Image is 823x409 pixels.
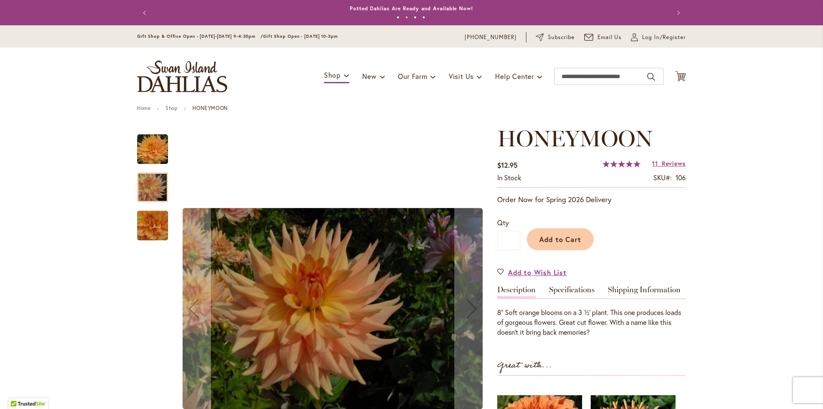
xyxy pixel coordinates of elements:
[350,5,473,12] a: Potted Dahlias Are Ready and Available Now!
[603,161,640,167] div: 100%
[324,70,341,79] span: Shop
[465,33,517,42] a: [PHONE_NUMBER]
[598,33,622,42] span: Email Us
[137,126,177,164] div: Honeymoon
[497,161,517,170] span: $12.95
[414,16,417,19] button: 3 of 4
[497,173,521,183] div: Availability
[584,33,622,42] a: Email Us
[137,164,177,202] div: Honeymoon
[398,72,427,81] span: Our Farm
[497,358,552,373] strong: Great with...
[497,308,686,337] div: 8” Soft orange blooms on a 3 ½’ plant. This one produces loads of gorgeous flowers. Great cut flo...
[422,16,425,19] button: 4 of 4
[497,173,521,182] span: In stock
[449,72,474,81] span: Visit Us
[662,159,686,167] span: Reviews
[527,228,594,250] button: Add to Cart
[497,267,567,277] a: Add to Wish List
[137,4,154,21] button: Previous
[495,72,534,81] span: Help Center
[497,286,536,298] a: Description
[497,218,509,227] span: Qty
[548,33,575,42] span: Subscribe
[652,159,686,167] a: 11 Reviews
[536,33,575,42] a: Subscribe
[396,16,399,19] button: 1 of 4
[497,125,652,152] span: HONEYMOON
[497,286,686,337] div: Detailed Product Info
[137,105,150,111] a: Home
[137,202,168,240] div: Honeymoon
[642,33,686,42] span: Log In/Register
[508,267,567,277] span: Add to Wish List
[362,72,376,81] span: New
[653,173,672,182] strong: SKU
[405,16,408,19] button: 2 of 4
[539,235,582,244] span: Add to Cart
[608,286,681,298] a: Shipping Information
[122,197,183,254] img: Honeymoon
[137,33,263,39] span: Gift Shop & Office Open - [DATE]-[DATE] 9-4:30pm /
[263,33,338,39] span: Gift Shop Open - [DATE] 10-3pm
[137,61,227,92] a: store logo
[497,194,686,205] p: Order Now for Spring 2026 Delivery
[137,134,168,165] img: Honeymoon
[669,4,686,21] button: Next
[652,159,658,167] span: 11
[192,105,228,111] strong: HONEYMOON
[676,173,686,183] div: 106
[165,105,177,111] a: Shop
[631,33,686,42] a: Log In/Register
[549,286,595,298] a: Specifications
[6,379,30,403] iframe: Launch Accessibility Center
